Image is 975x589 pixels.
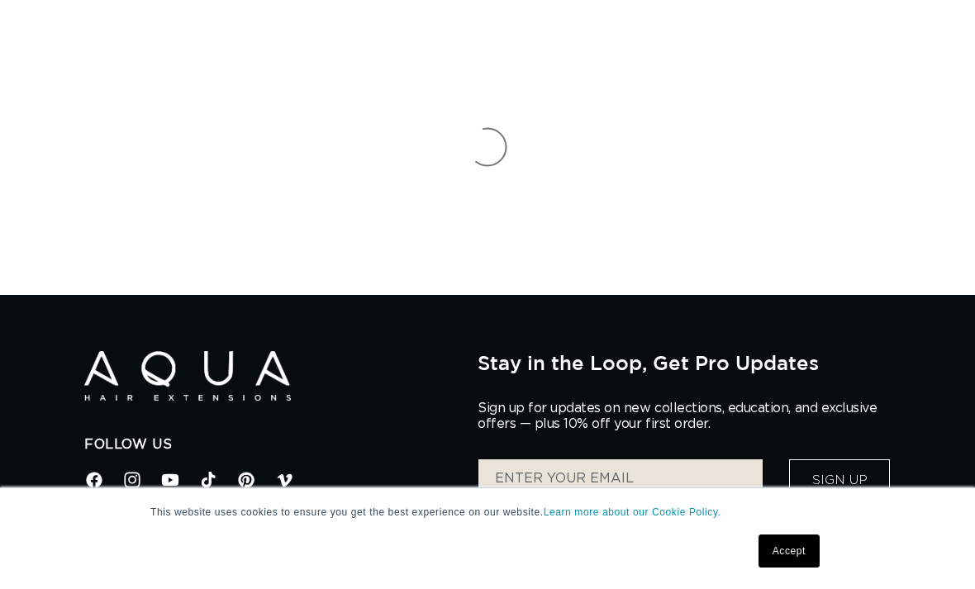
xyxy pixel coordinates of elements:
[789,459,890,501] button: Sign Up
[150,505,825,520] p: This website uses cookies to ensure you get the best experience on our website.
[478,401,891,432] p: Sign up for updates on new collections, education, and exclusive offers — plus 10% off your first...
[478,459,763,501] input: ENTER YOUR EMAIL
[759,534,820,568] a: Accept
[84,351,291,401] img: Aqua Hair Extensions
[544,506,721,518] a: Learn more about our Cookie Policy.
[478,351,891,374] h2: Stay in the Loop, Get Pro Updates
[84,436,453,454] h2: Follow Us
